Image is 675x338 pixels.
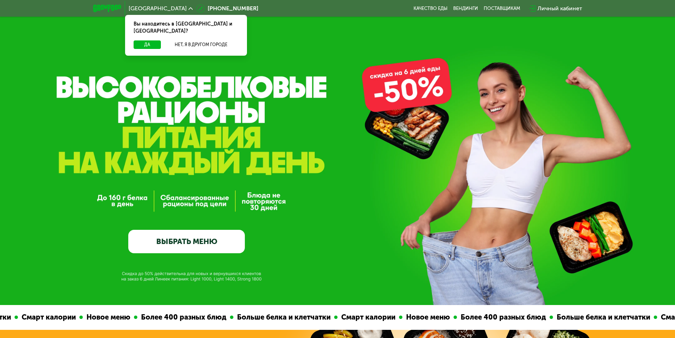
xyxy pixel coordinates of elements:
[453,6,478,11] a: Вендинги
[403,312,454,323] div: Новое меню
[196,4,258,13] a: [PHONE_NUMBER]
[338,312,399,323] div: Смарт калории
[484,6,520,11] div: поставщикам
[137,312,230,323] div: Более 400 разных блюд
[128,230,245,253] a: ВЫБРАТЬ МЕНЮ
[129,6,187,11] span: [GEOGRAPHIC_DATA]
[134,40,161,49] button: Да
[234,312,334,323] div: Больше белка и клетчатки
[414,6,448,11] a: Качество еды
[18,312,79,323] div: Смарт калории
[457,312,550,323] div: Более 400 разных блюд
[164,40,238,49] button: Нет, я в другом городе
[125,15,247,40] div: Вы находитесь в [GEOGRAPHIC_DATA] и [GEOGRAPHIC_DATA]?
[538,4,582,13] div: Личный кабинет
[83,312,134,323] div: Новое меню
[553,312,654,323] div: Больше белка и клетчатки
